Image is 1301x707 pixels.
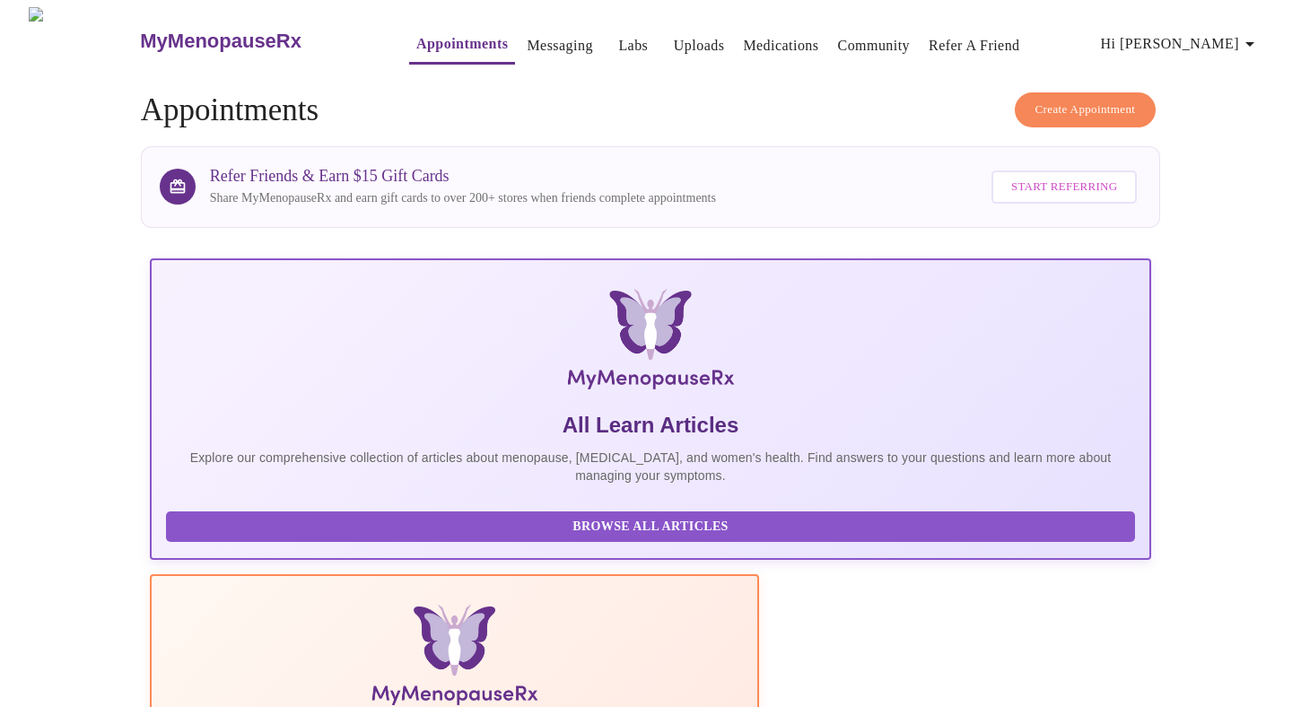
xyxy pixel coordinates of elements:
[166,511,1136,543] button: Browse All Articles
[987,161,1141,213] a: Start Referring
[166,518,1140,533] a: Browse All Articles
[138,10,373,73] a: MyMenopauseRx
[1035,100,1136,120] span: Create Appointment
[166,411,1136,440] h5: All Learn Articles
[605,28,662,64] button: Labs
[210,189,716,207] p: Share MyMenopauseRx and earn gift cards to over 200+ stores when friends complete appointments
[184,516,1118,538] span: Browse All Articles
[921,28,1027,64] button: Refer a Friend
[991,170,1137,204] button: Start Referring
[166,449,1136,484] p: Explore our comprehensive collection of articles about menopause, [MEDICAL_DATA], and women's hea...
[520,28,599,64] button: Messaging
[1015,92,1157,127] button: Create Appointment
[316,289,984,397] img: MyMenopauseRx Logo
[674,33,725,58] a: Uploads
[409,26,515,65] button: Appointments
[140,30,301,53] h3: MyMenopauseRx
[743,33,818,58] a: Medications
[736,28,825,64] button: Medications
[1101,31,1261,57] span: Hi [PERSON_NAME]
[667,28,732,64] button: Uploads
[416,31,508,57] a: Appointments
[527,33,592,58] a: Messaging
[1011,177,1117,197] span: Start Referring
[831,28,918,64] button: Community
[210,167,716,186] h3: Refer Friends & Earn $15 Gift Cards
[929,33,1020,58] a: Refer a Friend
[838,33,911,58] a: Community
[618,33,648,58] a: Labs
[141,92,1161,128] h4: Appointments
[1094,26,1268,62] button: Hi [PERSON_NAME]
[29,7,138,74] img: MyMenopauseRx Logo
